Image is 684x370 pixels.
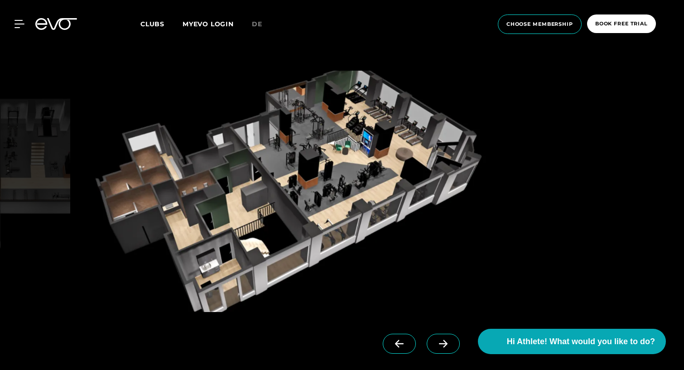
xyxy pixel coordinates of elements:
[478,329,666,354] button: Hi Athlete! What would you like to do?
[506,20,573,28] span: choose membership
[507,336,655,348] span: Hi Athlete! What would you like to do?
[595,20,648,28] span: book free trial
[140,19,183,28] a: Clubs
[140,20,164,28] span: Clubs
[252,19,273,29] a: de
[252,20,262,28] span: de
[74,71,503,312] img: evofitness
[584,14,659,34] a: book free trial
[495,14,584,34] a: choose membership
[183,20,234,28] a: MYEVO LOGIN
